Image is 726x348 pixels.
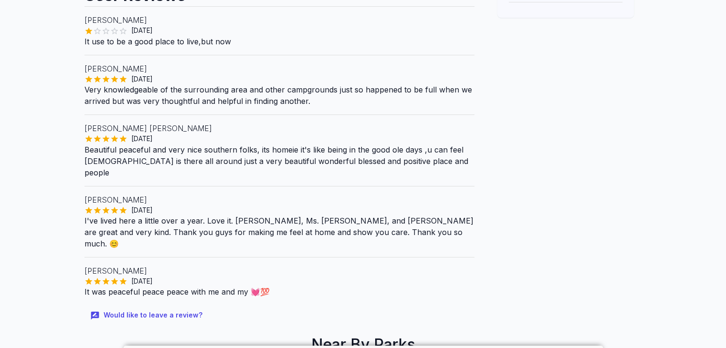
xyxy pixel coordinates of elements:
[84,305,210,326] button: Would like to leave a review?
[84,215,475,249] p: I've lived here a little over a year. Love it. [PERSON_NAME], Ms. [PERSON_NAME], and [PERSON_NAME...
[84,14,475,26] p: [PERSON_NAME]
[84,286,475,297] p: It was peaceful peace peace with me and my 💓💯
[127,134,157,143] span: [DATE]
[127,205,157,215] span: [DATE]
[84,194,475,205] p: [PERSON_NAME]
[127,276,157,286] span: [DATE]
[84,36,475,47] p: It use to be a good place to live,but now
[84,144,475,178] p: Beautiful peaceful and very nice southern folks, its homeie it's like being in the good ole days ...
[127,74,157,84] span: [DATE]
[127,26,157,35] span: [DATE]
[84,123,475,134] p: [PERSON_NAME] [PERSON_NAME]
[84,84,475,107] p: Very knowledgeable of the surrounding area and other campgrounds just so happened to be full when...
[84,63,475,74] p: [PERSON_NAME]
[84,265,475,276] p: [PERSON_NAME]
[486,18,645,150] iframe: Advertisement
